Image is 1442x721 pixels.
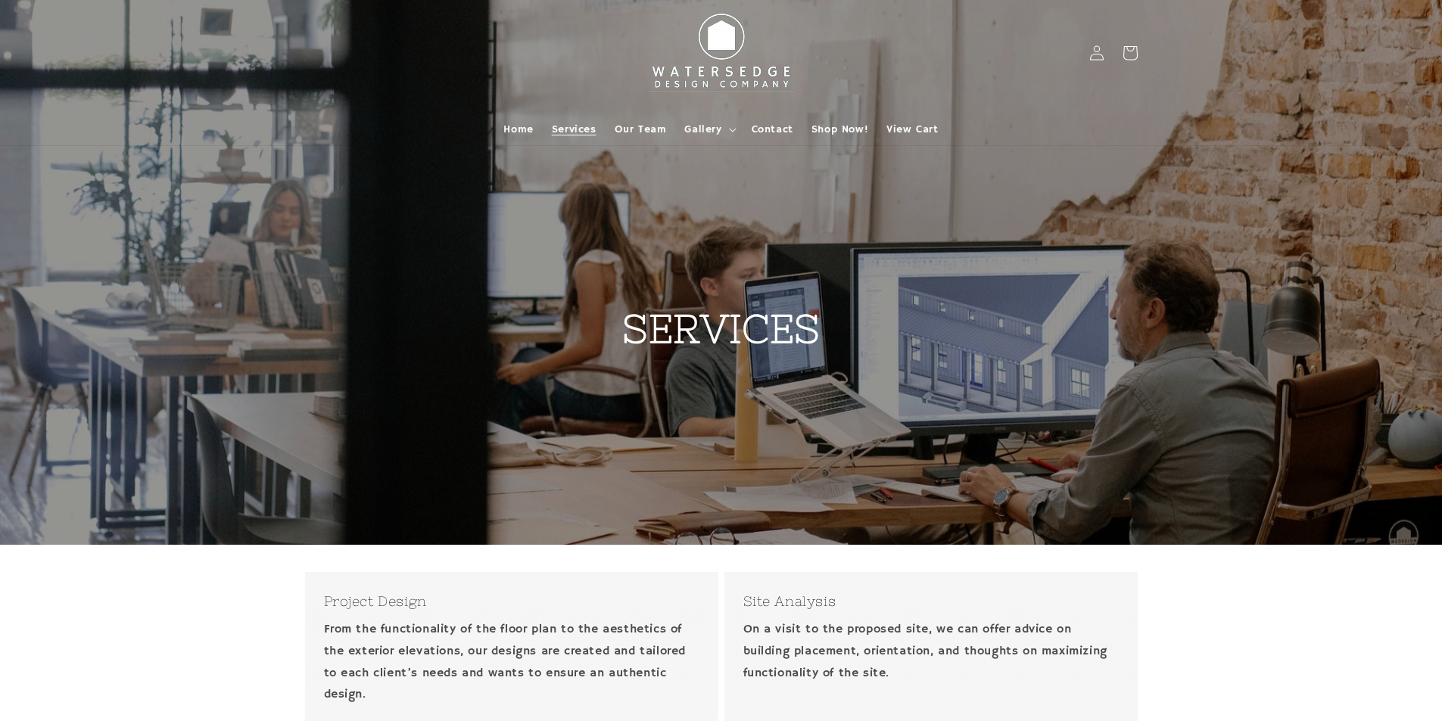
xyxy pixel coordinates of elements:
[503,123,533,136] span: Home
[802,113,877,145] a: Shop Now!
[743,113,802,145] a: Contact
[494,113,542,145] a: Home
[324,591,699,611] h3: Project Design
[743,591,1119,611] h3: Site Analysis
[811,123,868,136] span: Shop Now!
[675,113,742,145] summary: Gallery
[552,123,596,136] span: Services
[752,123,793,136] span: Contact
[324,619,699,706] p: From the functionality of the floor plan to the aesthetics of the exterior elevations, our design...
[684,123,721,136] span: Gallery
[877,113,947,145] a: View Cart
[638,6,805,100] img: Watersedge Design Co
[615,123,667,136] span: Our Team
[543,113,606,145] a: Services
[622,306,821,351] strong: SERVICES
[886,123,938,136] span: View Cart
[743,619,1119,684] p: On a visit to the proposed site, we can offer advice on building placement, orientation, and thou...
[606,113,676,145] a: Our Team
